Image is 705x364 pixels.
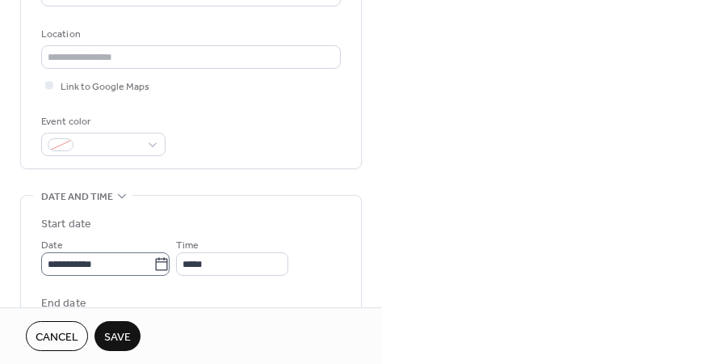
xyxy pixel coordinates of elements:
[176,237,199,254] span: Time
[41,113,162,130] div: Event color
[41,188,113,205] span: Date and time
[36,329,78,346] span: Cancel
[94,321,141,351] button: Save
[104,329,131,346] span: Save
[41,237,63,254] span: Date
[41,295,86,312] div: End date
[26,321,88,351] button: Cancel
[41,26,338,43] div: Location
[61,78,149,95] span: Link to Google Maps
[41,216,91,233] div: Start date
